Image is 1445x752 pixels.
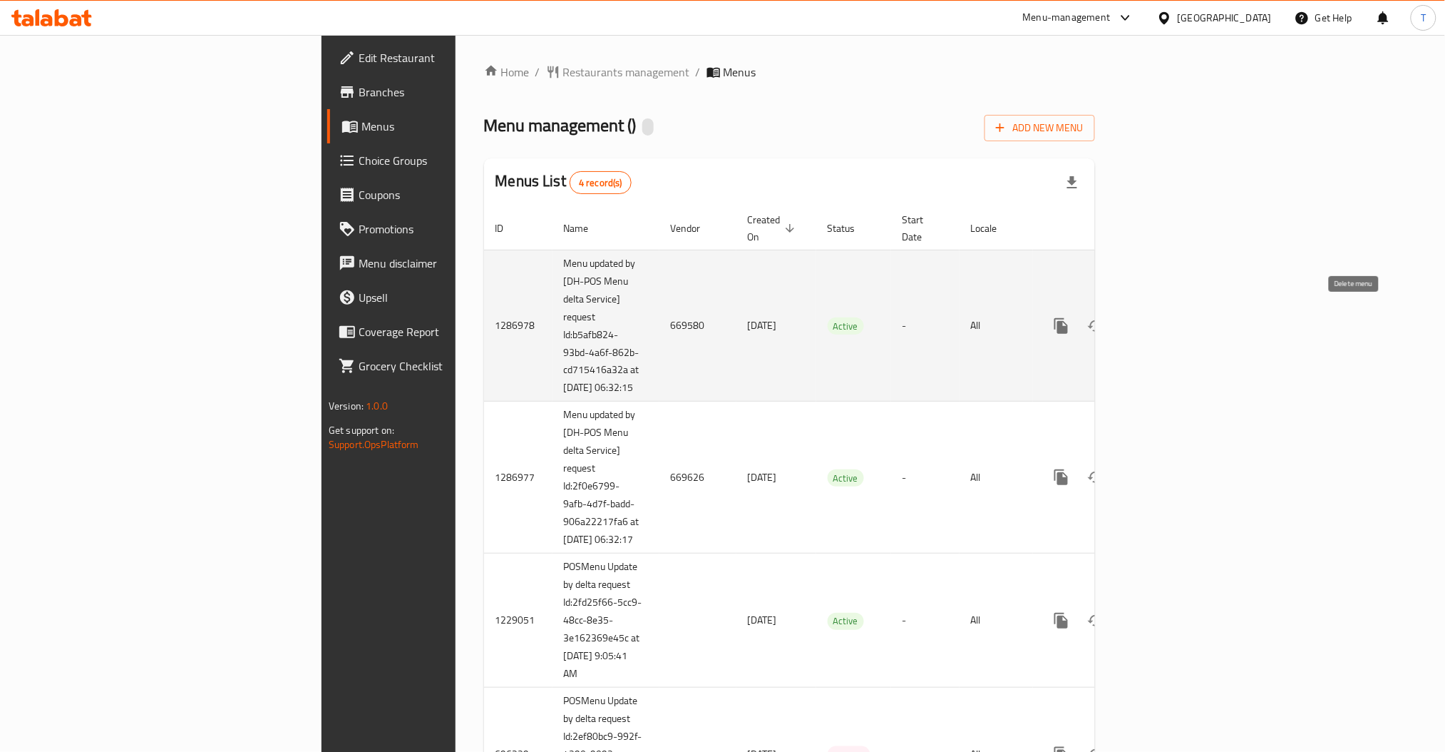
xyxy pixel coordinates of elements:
div: Export file [1055,166,1089,200]
span: Active [828,613,864,629]
td: - [891,554,960,688]
a: Choice Groups [327,143,563,178]
div: Active [828,317,864,335]
td: POSMenu Update by delta request Id:2fd25f66-5cc9-48cc-8e35-3e162369e45c at [DATE] 9:05:41 AM [552,554,659,688]
span: Menu management ( ) [484,109,637,141]
span: 4 record(s) [570,176,631,190]
span: Menus [361,118,552,135]
td: Menu updated by [DH-POS Menu delta Service] request Id:b5afb824-93bd-4a6f-862b-cd715416a32a at [D... [552,250,659,402]
button: more [1044,309,1079,343]
li: / [696,63,701,81]
td: All [960,402,1033,554]
span: Created On [748,211,799,245]
a: Upsell [327,280,563,315]
span: Name [564,220,607,237]
div: [GEOGRAPHIC_DATA] [1178,10,1272,26]
a: Branches [327,75,563,109]
span: [DATE] [748,316,777,335]
div: Active [828,469,864,487]
span: Menu disclaimer [359,255,552,272]
span: Coverage Report [359,323,552,340]
span: Choice Groups [359,152,552,169]
span: Add New Menu [996,119,1084,137]
h2: Menus List [495,171,632,194]
button: more [1044,460,1079,494]
span: Locale [971,220,1016,237]
a: Restaurants management [546,63,690,81]
span: Restaurants management [563,63,690,81]
span: ID [495,220,523,237]
span: Grocery Checklist [359,357,552,375]
button: Change Status [1079,309,1113,343]
a: Menu disclaimer [327,246,563,280]
a: Coverage Report [327,315,563,349]
span: Get support on: [329,421,394,439]
div: Total records count [570,171,632,194]
button: Change Status [1079,460,1113,494]
span: T [1421,10,1426,26]
span: [DATE] [748,468,777,487]
a: Menus [327,109,563,143]
button: more [1044,604,1079,638]
div: Active [828,613,864,630]
span: Edit Restaurant [359,49,552,66]
a: Support.OpsPlatform [329,435,419,454]
button: Add New Menu [984,115,1095,141]
span: Version: [329,397,364,415]
td: All [960,554,1033,688]
span: Branches [359,83,552,101]
span: Start Date [903,211,942,245]
a: Coupons [327,178,563,212]
span: Menus [724,63,756,81]
span: Status [828,220,874,237]
a: Grocery Checklist [327,349,563,383]
td: Menu updated by [DH-POS Menu delta Service] request Id:2f0e6799-9afb-4d7f-badd-906a22217fa6 at [D... [552,402,659,554]
td: 669580 [659,250,736,402]
td: - [891,250,960,402]
a: Promotions [327,212,563,246]
a: Edit Restaurant [327,41,563,75]
th: Actions [1033,207,1193,250]
button: Change Status [1079,604,1113,638]
div: Menu-management [1023,9,1111,26]
span: [DATE] [748,611,777,629]
td: - [891,402,960,554]
span: Active [828,318,864,335]
span: Active [828,470,864,487]
span: Promotions [359,220,552,238]
nav: breadcrumb [484,63,1095,81]
td: All [960,250,1033,402]
span: Vendor [671,220,719,237]
span: 1.0.0 [366,397,388,415]
td: 669626 [659,402,736,554]
span: Upsell [359,289,552,306]
span: Coupons [359,186,552,203]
